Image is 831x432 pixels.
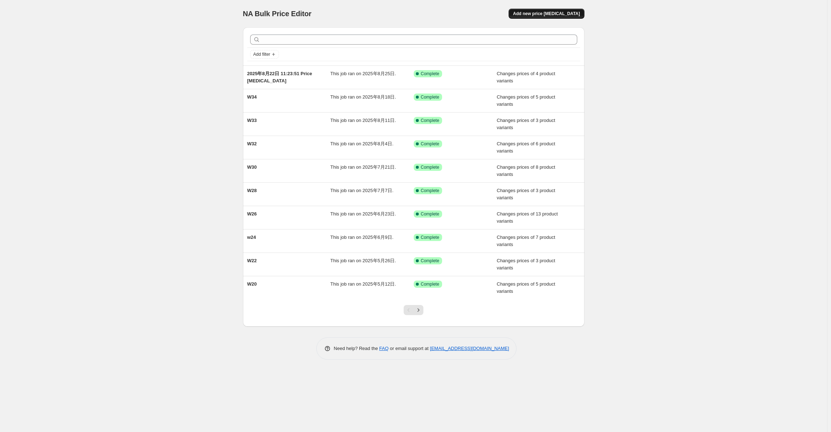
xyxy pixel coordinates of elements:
span: W20 [247,281,257,287]
span: W26 [247,211,257,217]
span: This job ran on 2025年6月23日. [330,211,396,217]
button: Next [413,305,423,315]
span: Need help? Read the [334,346,380,351]
span: This job ran on 2025年8月4日. [330,141,394,146]
span: Complete [421,281,439,287]
span: Changes prices of 3 product variants [497,258,555,270]
span: NA Bulk Price Editor [243,10,312,18]
span: This job ran on 2025年8月25日. [330,71,396,76]
span: or email support at [389,346,430,351]
span: This job ran on 2025年7月21日. [330,164,396,170]
span: This job ran on 2025年7月7日. [330,188,394,193]
span: W30 [247,164,257,170]
span: Changes prices of 5 product variants [497,94,555,107]
span: Complete [421,211,439,217]
span: Add filter [253,51,270,57]
span: W33 [247,118,257,123]
span: 2025年8月22日 11:23:51 Price [MEDICAL_DATA] [247,71,312,83]
span: This job ran on 2025年8月11日. [330,118,396,123]
span: Complete [421,188,439,194]
span: Complete [421,141,439,147]
span: Complete [421,258,439,264]
span: W32 [247,141,257,146]
span: This job ran on 2025年5月12日. [330,281,396,287]
span: Changes prices of 8 product variants [497,164,555,177]
span: w24 [247,235,256,240]
span: Changes prices of 3 product variants [497,188,555,200]
span: Complete [421,164,439,170]
a: FAQ [379,346,389,351]
span: Changes prices of 3 product variants [497,118,555,130]
span: Changes prices of 7 product variants [497,235,555,247]
button: Add new price [MEDICAL_DATA] [509,9,584,19]
span: Complete [421,118,439,123]
span: Complete [421,235,439,240]
span: W34 [247,94,257,100]
span: Complete [421,94,439,100]
span: This job ran on 2025年6月9日. [330,235,394,240]
span: Changes prices of 5 product variants [497,281,555,294]
span: This job ran on 2025年8月18日. [330,94,396,100]
span: W28 [247,188,257,193]
span: Changes prices of 6 product variants [497,141,555,154]
span: Changes prices of 13 product variants [497,211,558,224]
button: Add filter [250,50,279,59]
span: This job ran on 2025年5月26日. [330,258,396,263]
a: [EMAIL_ADDRESS][DOMAIN_NAME] [430,346,509,351]
span: Add new price [MEDICAL_DATA] [513,11,580,17]
nav: Pagination [404,305,423,315]
span: Complete [421,71,439,77]
span: W22 [247,258,257,263]
span: Changes prices of 4 product variants [497,71,555,83]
